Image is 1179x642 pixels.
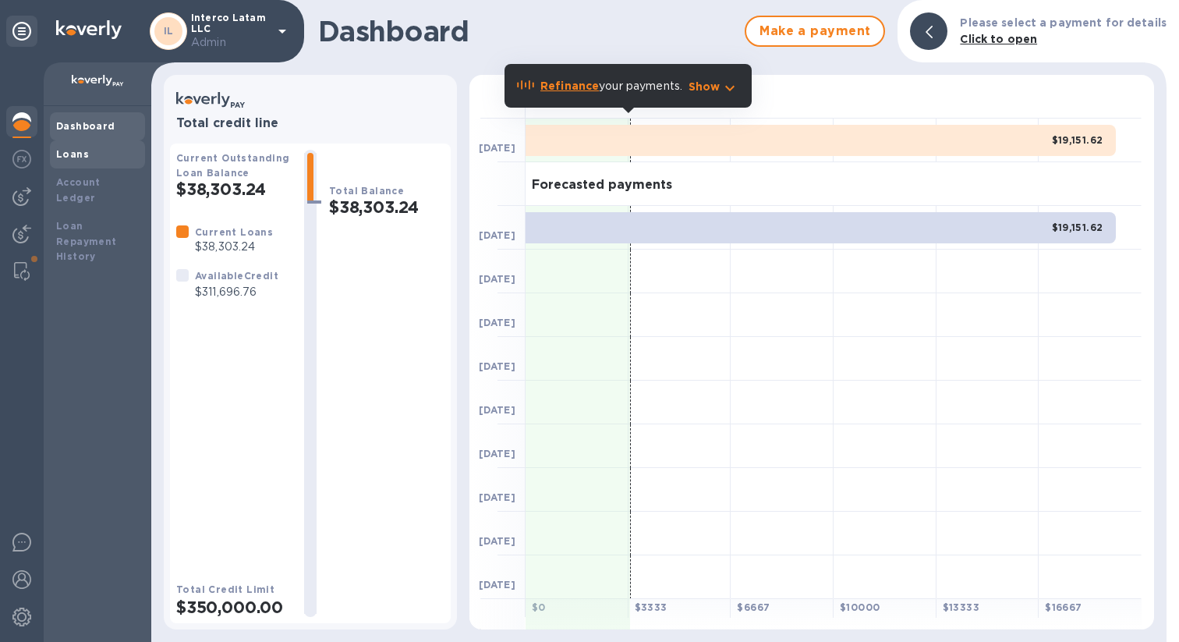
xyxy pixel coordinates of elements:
[759,22,871,41] span: Make a payment
[689,79,720,94] p: Show
[164,25,174,37] b: IL
[479,579,515,591] b: [DATE]
[479,404,515,416] b: [DATE]
[479,273,515,285] b: [DATE]
[479,229,515,241] b: [DATE]
[479,317,515,328] b: [DATE]
[329,197,444,217] h2: $38,303.24
[176,116,444,131] h3: Total credit line
[329,185,404,197] b: Total Balance
[960,16,1167,29] b: Please select a payment for details
[737,601,770,613] b: $ 6667
[479,491,515,503] b: [DATE]
[318,15,737,48] h1: Dashboard
[635,601,667,613] b: $ 3333
[540,78,682,94] p: your payments.
[176,179,292,199] h2: $38,303.24
[540,80,599,92] b: Refinance
[960,33,1037,45] b: Click to open
[6,16,37,47] div: Unpin categories
[1045,601,1082,613] b: $ 16667
[195,239,273,255] p: $38,303.24
[689,79,739,94] button: Show
[745,16,885,47] button: Make a payment
[176,583,274,595] b: Total Credit Limit
[176,598,292,617] h2: $350,000.00
[56,220,117,263] b: Loan Repayment History
[479,360,515,372] b: [DATE]
[12,150,31,168] img: Foreign exchange
[195,226,273,238] b: Current Loans
[195,284,278,300] p: $311,696.76
[1052,222,1103,233] b: $19,151.62
[1052,134,1103,146] b: $19,151.62
[479,448,515,459] b: [DATE]
[56,176,101,204] b: Account Ledger
[840,601,880,613] b: $ 10000
[532,178,672,193] h3: Forecasted payments
[176,152,290,179] b: Current Outstanding Loan Balance
[191,34,269,51] p: Admin
[195,270,278,282] b: Available Credit
[191,12,269,51] p: Interco Latam LLC
[56,20,122,39] img: Logo
[56,120,115,132] b: Dashboard
[56,148,89,160] b: Loans
[479,142,515,154] b: [DATE]
[943,601,979,613] b: $ 13333
[479,535,515,547] b: [DATE]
